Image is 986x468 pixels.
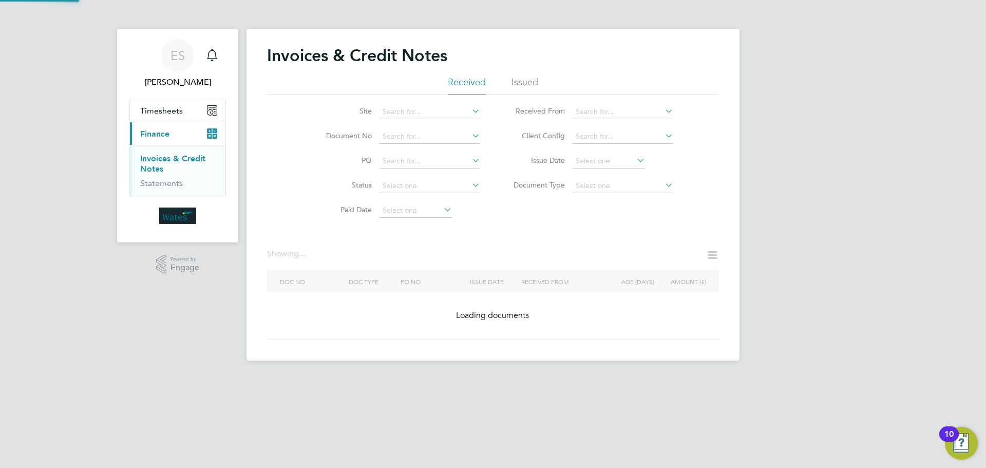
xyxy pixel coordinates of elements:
span: Finance [140,129,169,139]
a: Statements [140,178,183,188]
label: Site [313,106,372,116]
button: Finance [130,122,225,145]
nav: Main navigation [117,29,238,242]
a: Go to home page [129,208,226,224]
div: Showing [267,249,307,259]
label: Received From [506,106,565,116]
input: Search for... [379,105,480,119]
label: Document Type [506,180,565,190]
input: Select one [572,179,673,193]
input: Select one [379,179,480,193]
h2: Invoices & Credit Notes [267,45,447,66]
button: Timesheets [130,99,225,122]
input: Search for... [379,129,480,144]
li: Received [448,76,486,95]
input: Select one [379,203,452,218]
input: Select one [572,154,645,169]
a: Powered byEngage [156,255,200,274]
span: Emily Summerfield [129,76,226,88]
input: Search for... [572,129,673,144]
span: Engage [170,264,199,272]
input: Search for... [379,154,480,169]
label: PO [313,156,372,165]
div: Finance [130,145,225,197]
li: Issued [511,76,538,95]
button: Open Resource Center, 10 new notifications [945,427,978,460]
span: ES [170,49,185,62]
a: Invoices & Credit Notes [140,154,205,174]
a: ES[PERSON_NAME] [129,39,226,88]
label: Status [313,180,372,190]
span: Powered by [170,255,199,264]
label: Client Config [506,131,565,140]
label: Paid Date [313,205,372,214]
input: Search for... [572,105,673,119]
label: Document No [313,131,372,140]
span: Timesheets [140,106,183,116]
div: 10 [944,434,954,447]
img: wates-logo-retina.png [159,208,196,224]
span: ... [299,249,305,259]
label: Issue Date [506,156,565,165]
